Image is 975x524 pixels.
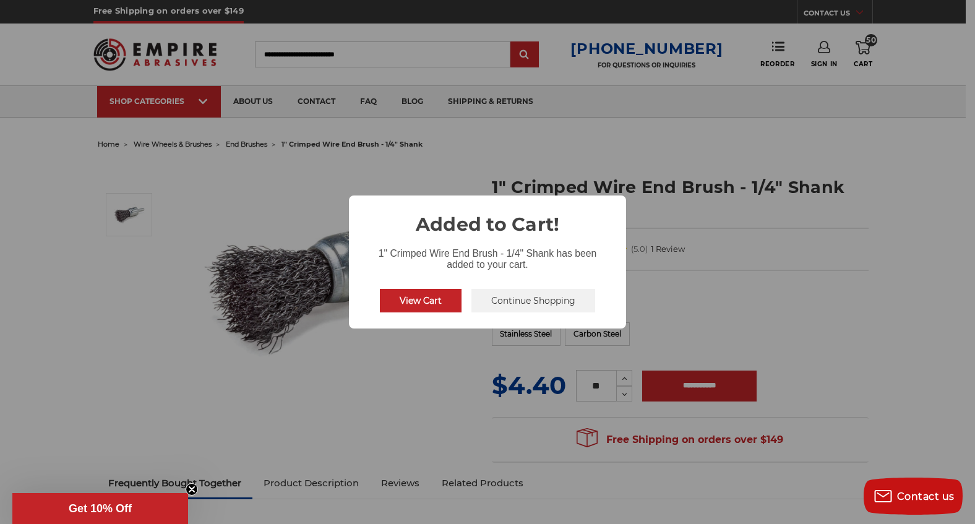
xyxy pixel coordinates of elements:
[349,238,626,273] div: 1" Crimped Wire End Brush - 1/4" Shank has been added to your cart.
[69,502,132,515] span: Get 10% Off
[349,195,626,238] h2: Added to Cart!
[897,491,955,502] span: Contact us
[864,478,963,515] button: Contact us
[186,483,198,496] button: Close teaser
[471,289,595,312] button: Continue Shopping
[380,289,462,312] button: View Cart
